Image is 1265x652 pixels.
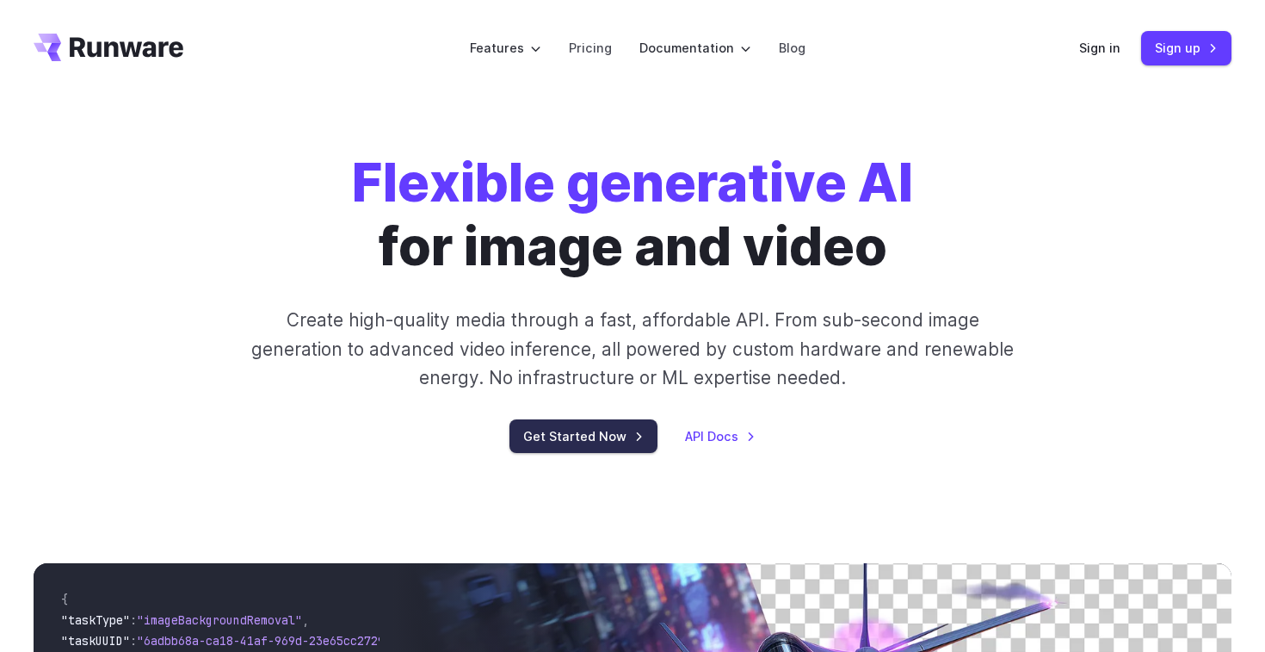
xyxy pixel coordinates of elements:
[569,38,612,58] a: Pricing
[639,38,751,58] label: Documentation
[1079,38,1120,58] a: Sign in
[61,592,68,607] span: {
[137,612,302,628] span: "imageBackgroundRemoval"
[470,38,541,58] label: Features
[302,612,309,628] span: ,
[250,306,1016,392] p: Create high-quality media through a fast, affordable API. From sub-second image generation to adv...
[130,633,137,649] span: :
[61,612,130,628] span: "taskType"
[779,38,805,58] a: Blog
[137,633,398,649] span: "6adbb68a-ca18-41af-969d-23e65cc2729c"
[61,633,130,649] span: "taskUUID"
[130,612,137,628] span: :
[1141,31,1231,65] a: Sign up
[352,151,913,214] strong: Flexible generative AI
[509,419,657,453] a: Get Started Now
[352,152,913,278] h1: for image and video
[685,426,756,446] a: API Docs
[34,34,183,61] a: Go to /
